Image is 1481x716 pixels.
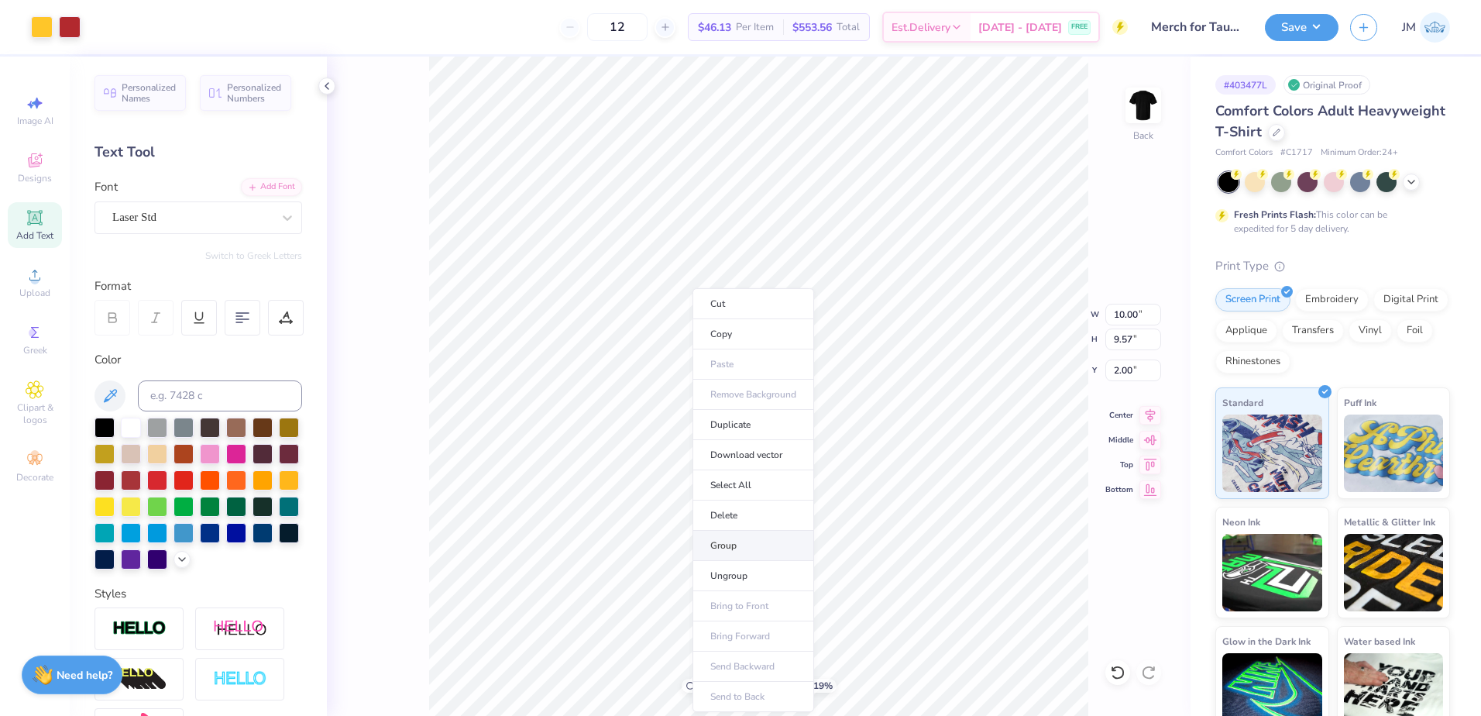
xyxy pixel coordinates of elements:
[241,178,302,196] div: Add Font
[1215,319,1277,343] div: Applique
[1215,350,1290,373] div: Rhinestones
[112,620,167,638] img: Stroke
[1105,484,1133,495] span: Bottom
[587,13,648,41] input: – –
[1105,460,1133,470] span: Top
[19,287,50,299] span: Upload
[1071,22,1088,33] span: FREE
[1215,102,1445,141] span: Comfort Colors Adult Heavyweight T-Shirt
[1349,319,1392,343] div: Vinyl
[1344,415,1444,492] img: Puff Ink
[1402,19,1416,36] span: JM
[1344,534,1444,611] img: Metallic & Glitter Ink
[1128,90,1159,121] img: Back
[792,19,832,36] span: $553.56
[1234,208,1316,221] strong: Fresh Prints Flash:
[94,277,304,295] div: Format
[692,319,814,349] li: Copy
[1222,633,1311,649] span: Glow in the Dark Ink
[205,250,302,262] button: Switch to Greek Letters
[692,501,814,531] li: Delete
[1222,394,1263,411] span: Standard
[1295,288,1369,312] div: Embroidery
[57,668,112,683] strong: Need help?
[692,561,814,591] li: Ungroup
[94,142,302,163] div: Text Tool
[892,19,950,36] span: Est. Delivery
[1215,146,1273,160] span: Comfort Colors
[1283,75,1370,95] div: Original Proof
[112,667,167,692] img: 3d Illusion
[1280,146,1313,160] span: # C1717
[227,82,282,104] span: Personalized Numbers
[1105,435,1133,446] span: Middle
[1321,146,1398,160] span: Minimum Order: 24 +
[1215,75,1276,95] div: # 403477L
[1402,12,1450,43] a: JM
[736,19,774,36] span: Per Item
[692,531,814,561] li: Group
[1420,12,1450,43] img: Joshua Malaki
[94,351,302,369] div: Color
[94,178,118,196] label: Font
[1397,319,1433,343] div: Foil
[1215,257,1450,275] div: Print Type
[94,585,302,603] div: Styles
[17,115,53,127] span: Image AI
[138,380,302,411] input: e.g. 7428 c
[808,679,833,693] span: 119 %
[1215,288,1290,312] div: Screen Print
[23,344,47,356] span: Greek
[1133,129,1153,143] div: Back
[213,670,267,688] img: Negative Space
[1139,12,1253,43] input: Untitled Design
[692,470,814,501] li: Select All
[1265,14,1338,41] button: Save
[692,288,814,319] li: Cut
[1344,394,1376,411] span: Puff Ink
[698,19,731,36] span: $46.13
[16,229,53,242] span: Add Text
[978,19,1062,36] span: [DATE] - [DATE]
[692,440,814,470] li: Download vector
[122,82,177,104] span: Personalized Names
[1282,319,1344,343] div: Transfers
[837,19,860,36] span: Total
[18,172,52,184] span: Designs
[1222,514,1260,530] span: Neon Ink
[1222,415,1322,492] img: Standard
[213,619,267,639] img: Shadow
[1373,288,1448,312] div: Digital Print
[1222,534,1322,611] img: Neon Ink
[1344,514,1435,530] span: Metallic & Glitter Ink
[1234,208,1424,236] div: This color can be expedited for 5 day delivery.
[1344,633,1415,649] span: Water based Ink
[1105,410,1133,421] span: Center
[692,410,814,440] li: Duplicate
[8,401,62,426] span: Clipart & logos
[16,471,53,484] span: Decorate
